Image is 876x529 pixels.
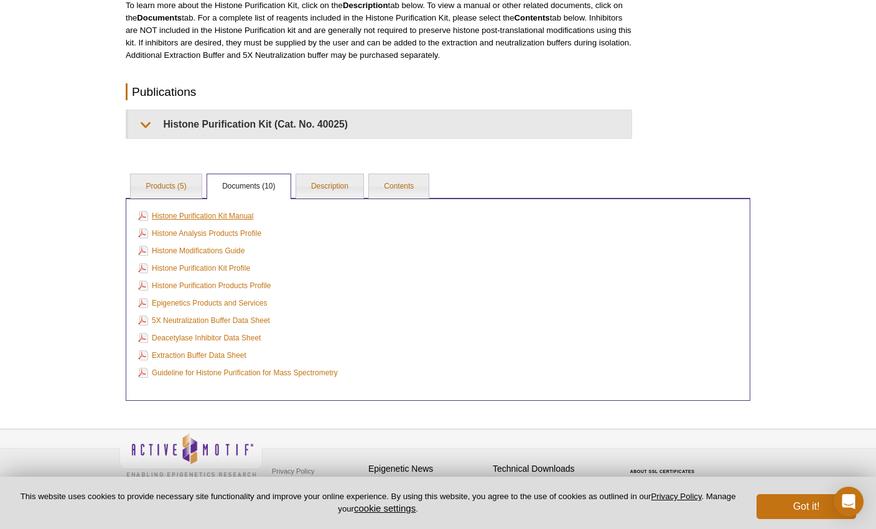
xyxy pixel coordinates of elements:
[269,462,317,480] a: Privacy Policy
[138,279,271,293] a: Histone Purification Products Profile
[128,110,631,138] summary: Histone Purification Kit (Cat. No. 40025)
[343,1,388,10] strong: Description
[138,331,261,345] a: Deacetylase Inhibitor Data Sheet
[138,244,245,258] a: Histone Modifications Guide
[138,209,253,223] a: Histone Purification Kit Manual
[126,83,632,100] h2: Publications
[354,503,416,513] button: cookie settings
[369,174,429,199] a: Contents
[138,314,270,327] a: 5X Neutralization Buffer Data Sheet
[138,349,246,362] a: Extraction Buffer Data Sheet
[138,261,250,275] a: Histone Purification Kit Profile
[630,469,695,474] a: ABOUT SSL CERTIFICATES
[119,429,263,480] img: Active Motif,
[515,13,550,22] strong: Contents
[137,13,182,22] strong: Documents
[20,491,736,515] p: This website uses cookies to provide necessary site functionality and improve your online experie...
[493,464,611,474] h4: Technical Downloads
[131,174,201,199] a: Products (5)
[617,451,711,479] table: Click to Verify - This site chose Symantec SSL for secure e-commerce and confidential communicati...
[138,366,338,380] a: Guideline for Histone Purification for Mass Spectrometry
[368,464,487,474] h4: Epigenetic News
[138,227,261,240] a: Histone Analysis Products Profile
[757,494,856,519] button: Got it!
[207,174,290,199] a: Documents (10)
[834,487,864,517] div: Open Intercom Messenger
[296,174,363,199] a: Description
[138,296,267,310] a: Epigenetics Products and Services
[651,492,701,501] a: Privacy Policy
